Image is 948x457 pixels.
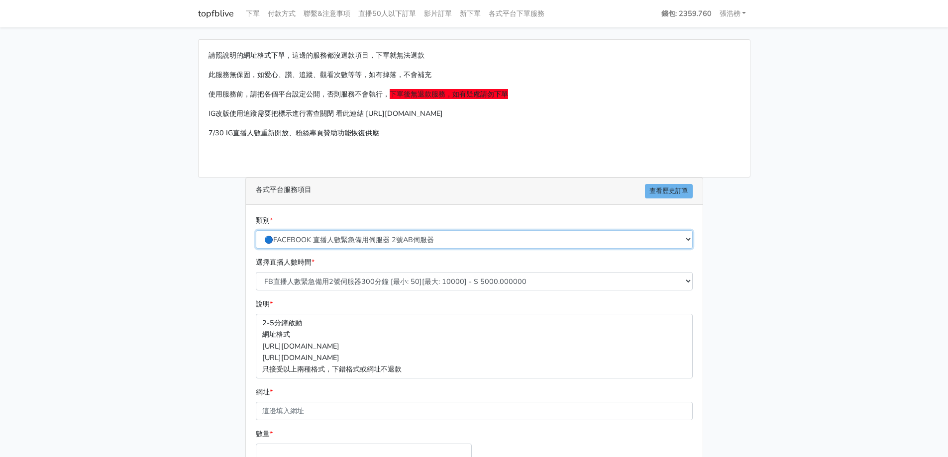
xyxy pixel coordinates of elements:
label: 選擇直播人數時間 [256,257,315,268]
p: 請照說明的網址格式下單，這邊的服務都沒退款項目，下單就無法退款 [209,50,740,61]
a: 新下單 [456,4,485,23]
a: topfblive [198,4,234,23]
div: 各式平台服務項目 [246,178,703,205]
a: 錢包: 2359.760 [657,4,716,23]
a: 聯繫&注意事項 [300,4,354,23]
label: 類別 [256,215,273,226]
span: 下單後無退款服務，如有疑慮請勿下單 [390,89,508,99]
strong: 錢包: 2359.760 [661,8,712,18]
a: 下單 [242,4,264,23]
a: 查看歷史訂單 [645,184,693,198]
a: 付款方式 [264,4,300,23]
a: 張浩榜 [716,4,750,23]
p: IG改版使用追蹤需要把標示進行審查關閉 看此連結 [URL][DOMAIN_NAME] [209,108,740,119]
label: 說明 [256,298,273,310]
a: 影片訂單 [420,4,456,23]
label: 數量 [256,428,273,440]
p: 此服務無保固，如愛心、讚、追蹤、觀看次數等等，如有掉落，不會補充 [209,69,740,81]
a: 各式平台下單服務 [485,4,548,23]
a: 直播50人以下訂單 [354,4,420,23]
p: 2-5分鐘啟動 網址格式 [URL][DOMAIN_NAME] [URL][DOMAIN_NAME] 只接受以上兩種格式，下錯格式或網址不退款 [256,314,693,378]
p: 使用服務前，請把各個平台設定公開，否則服務不會執行， [209,89,740,100]
p: 7/30 IG直播人數重新開放、粉絲專頁贊助功能恢復供應 [209,127,740,139]
label: 網址 [256,386,273,398]
input: 這邊填入網址 [256,402,693,420]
